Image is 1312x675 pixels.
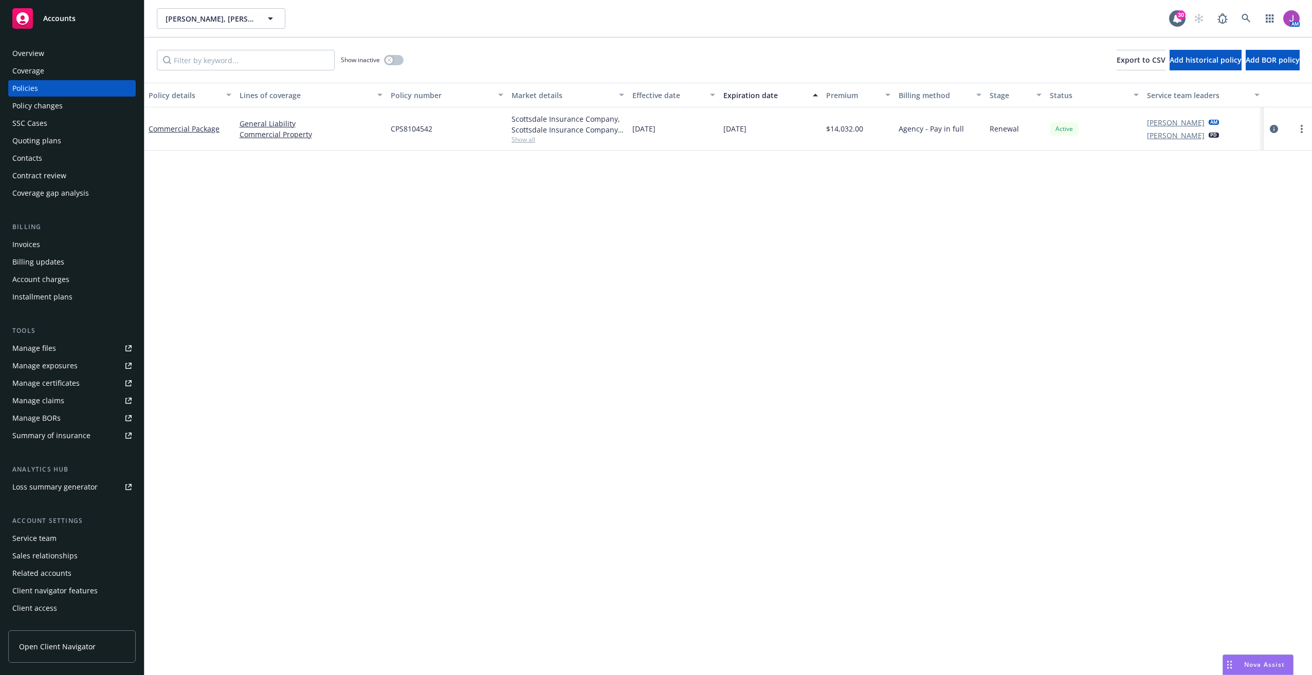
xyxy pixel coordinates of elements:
[12,583,98,599] div: Client navigator features
[8,63,136,79] a: Coverage
[1147,90,1248,101] div: Service team leaders
[8,375,136,391] a: Manage certificates
[12,133,61,149] div: Quoting plans
[12,254,64,270] div: Billing updates
[8,583,136,599] a: Client navigator features
[8,167,136,184] a: Contract review
[8,80,136,97] a: Policies
[341,55,380,64] span: Show inactive
[12,410,61,426] div: Manage BORs
[899,90,970,101] div: Billing method
[1147,130,1205,141] a: [PERSON_NAME]
[149,124,220,134] a: Commercial Package
[8,236,136,253] a: Invoices
[723,90,807,101] div: Expiration date
[12,115,47,132] div: SSC Cases
[12,375,80,391] div: Manage certificates
[1117,55,1165,65] span: Export to CSV
[12,340,56,357] div: Manage files
[12,600,57,616] div: Client access
[12,548,78,564] div: Sales relationships
[632,123,655,134] span: [DATE]
[822,83,895,107] button: Premium
[826,123,863,134] span: $14,032.00
[8,427,136,444] a: Summary of insurance
[1246,55,1300,65] span: Add BOR policy
[1143,83,1264,107] button: Service team leaders
[240,118,382,129] a: General Liability
[8,4,136,33] a: Accounts
[719,83,822,107] button: Expiration date
[990,90,1031,101] div: Stage
[12,392,64,409] div: Manage claims
[986,83,1046,107] button: Stage
[8,464,136,475] div: Analytics hub
[507,83,628,107] button: Market details
[1236,8,1256,29] a: Search
[12,289,72,305] div: Installment plans
[8,479,136,495] a: Loss summary generator
[8,548,136,564] a: Sales relationships
[240,90,371,101] div: Lines of coverage
[12,530,57,547] div: Service team
[990,123,1019,134] span: Renewal
[1260,8,1280,29] a: Switch app
[157,8,285,29] button: [PERSON_NAME], [PERSON_NAME], [PERSON_NAME], [PERSON_NAME]; Jurupa Avenue Properties, LLC
[19,641,96,652] span: Open Client Navigator
[1223,654,1293,675] button: Nova Assist
[1244,660,1285,669] span: Nova Assist
[1296,123,1308,135] a: more
[8,600,136,616] a: Client access
[8,150,136,166] a: Contacts
[1223,655,1236,674] div: Drag to move
[8,271,136,288] a: Account charges
[1170,50,1242,70] button: Add historical policy
[8,45,136,62] a: Overview
[157,50,335,70] input: Filter by keyword...
[1283,10,1300,27] img: photo
[387,83,507,107] button: Policy number
[8,530,136,547] a: Service team
[1054,124,1074,134] span: Active
[512,135,624,144] span: Show all
[628,83,719,107] button: Effective date
[166,13,254,24] span: [PERSON_NAME], [PERSON_NAME], [PERSON_NAME], [PERSON_NAME]; Jurupa Avenue Properties, LLC
[1176,10,1186,20] div: 30
[8,340,136,357] a: Manage files
[8,289,136,305] a: Installment plans
[144,83,235,107] button: Policy details
[12,167,66,184] div: Contract review
[8,392,136,409] a: Manage claims
[632,90,704,101] div: Effective date
[12,63,44,79] div: Coverage
[12,358,78,374] div: Manage exposures
[1246,50,1300,70] button: Add BOR policy
[8,133,136,149] a: Quoting plans
[8,254,136,270] a: Billing updates
[1170,55,1242,65] span: Add historical policy
[12,427,90,444] div: Summary of insurance
[8,410,136,426] a: Manage BORs
[1046,83,1142,107] button: Status
[12,185,89,201] div: Coverage gap analysis
[12,45,44,62] div: Overview
[1147,117,1205,128] a: [PERSON_NAME]
[512,114,624,135] div: Scottsdale Insurance Company, Scottsdale Insurance Company (Nationwide), Brown & Riding Insurance...
[8,115,136,132] a: SSC Cases
[391,90,492,101] div: Policy number
[12,479,98,495] div: Loss summary generator
[1117,50,1165,70] button: Export to CSV
[8,565,136,582] a: Related accounts
[895,83,986,107] button: Billing method
[12,80,38,97] div: Policies
[1268,123,1280,135] a: circleInformation
[8,358,136,374] span: Manage exposures
[149,90,220,101] div: Policy details
[391,123,432,134] span: CPS8104542
[12,271,69,288] div: Account charges
[512,90,613,101] div: Market details
[240,129,382,140] a: Commercial Property
[12,565,71,582] div: Related accounts
[235,83,387,107] button: Lines of coverage
[8,185,136,201] a: Coverage gap analysis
